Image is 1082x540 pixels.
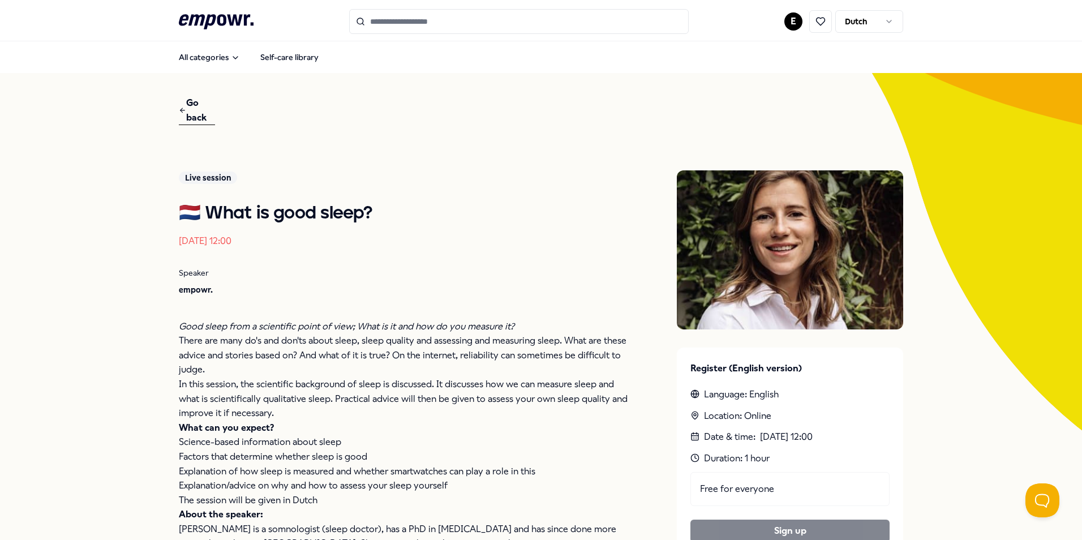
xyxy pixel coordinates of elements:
p: Explanation/advice on why and how to assess your sleep yourself [179,478,632,493]
font: Language: English [704,387,779,402]
font: Go back [186,96,215,125]
div: Live session [179,172,237,184]
p: Explanation of how sleep is measured and whether smartwatches can play a role in this [179,464,632,479]
font: Date & time: [704,430,755,444]
strong: What can you expect? [179,422,274,433]
div: Free for everyone [690,472,890,506]
button: E [784,12,802,31]
img: Presenter image [677,170,903,329]
p: Register (English version) [690,361,890,376]
iframe: Help Scout Beacon - Open [1025,483,1059,517]
p: There are many do's and don'ts about sleep, sleep quality and assessing and measuring sleep. What... [179,333,632,377]
p: empowr. [179,284,632,296]
p: Speaker [179,267,632,279]
em: Good sleep from a scientific point of view; What is it and how do you measure it? [179,321,514,332]
h1: 🇳🇱 What is good sleep? [179,202,632,225]
input: Search for products, categories or subcategories [349,9,689,34]
font: Location: Online [704,409,771,423]
font: All categories [179,51,229,63]
time: [DATE] 12:00 [760,430,813,444]
font: Duration: 1 hour [704,451,770,466]
p: The session will be given in Dutch [179,493,632,508]
p: Science-based information about sleep [179,435,632,449]
p: In this session, the scientific background of sleep is discussed. It discusses how we can measure... [179,377,632,421]
strong: About the speaker: [179,509,263,520]
nav: Main [170,46,328,68]
a: Self-care library [251,46,328,68]
button: All categories [170,46,249,68]
time: [DATE] 12:00 [179,235,231,246]
p: Factors that determine whether sleep is good [179,449,632,464]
